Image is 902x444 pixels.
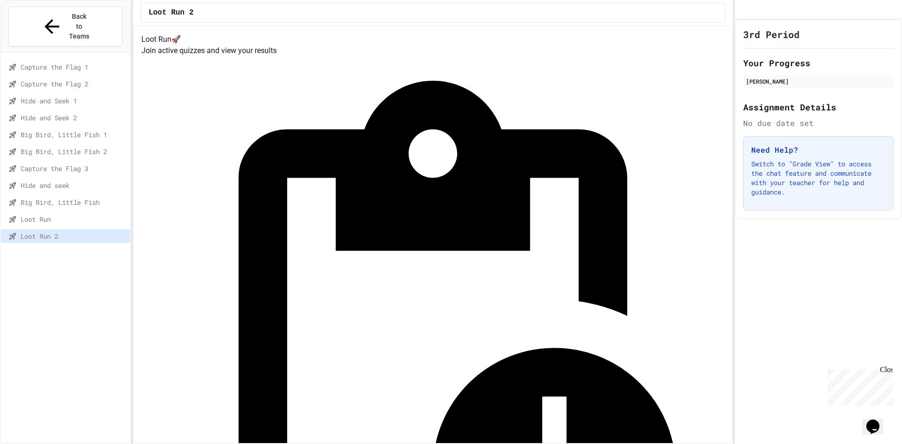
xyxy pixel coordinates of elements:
span: Hide and Seek 1 [21,96,126,106]
span: Big Bird, Little Fish 2 [21,147,126,156]
span: Big Bird, Little Fish 1 [21,130,126,140]
span: Hide and Seek 2 [21,113,126,123]
span: Loot Run [21,214,126,224]
div: Chat with us now!Close [4,4,65,60]
span: Hide and seek [21,180,126,190]
button: Back to Teams [8,7,123,47]
span: Capture the Flag 2 [21,79,126,89]
div: No due date set [743,117,894,129]
div: [PERSON_NAME] [746,77,891,86]
p: Switch to "Grade View" to access the chat feature and communicate with your teacher for help and ... [751,159,886,197]
span: Loot Run 2 [21,231,126,241]
span: Back to Teams [69,12,91,41]
h1: 3rd Period [743,28,800,41]
h2: Assignment Details [743,101,894,114]
iframe: chat widget [824,366,893,405]
p: Join active quizzes and view your results [141,45,724,56]
span: Capture the Flag 3 [21,164,126,173]
span: Loot Run 2 [148,7,194,18]
h4: Loot Run 🚀 [141,34,724,45]
span: Capture the Flag 1 [21,62,126,72]
h3: Need Help? [751,144,886,156]
h2: Your Progress [743,56,894,70]
iframe: chat widget [863,406,893,435]
span: Big Bird, Little Fish [21,197,126,207]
